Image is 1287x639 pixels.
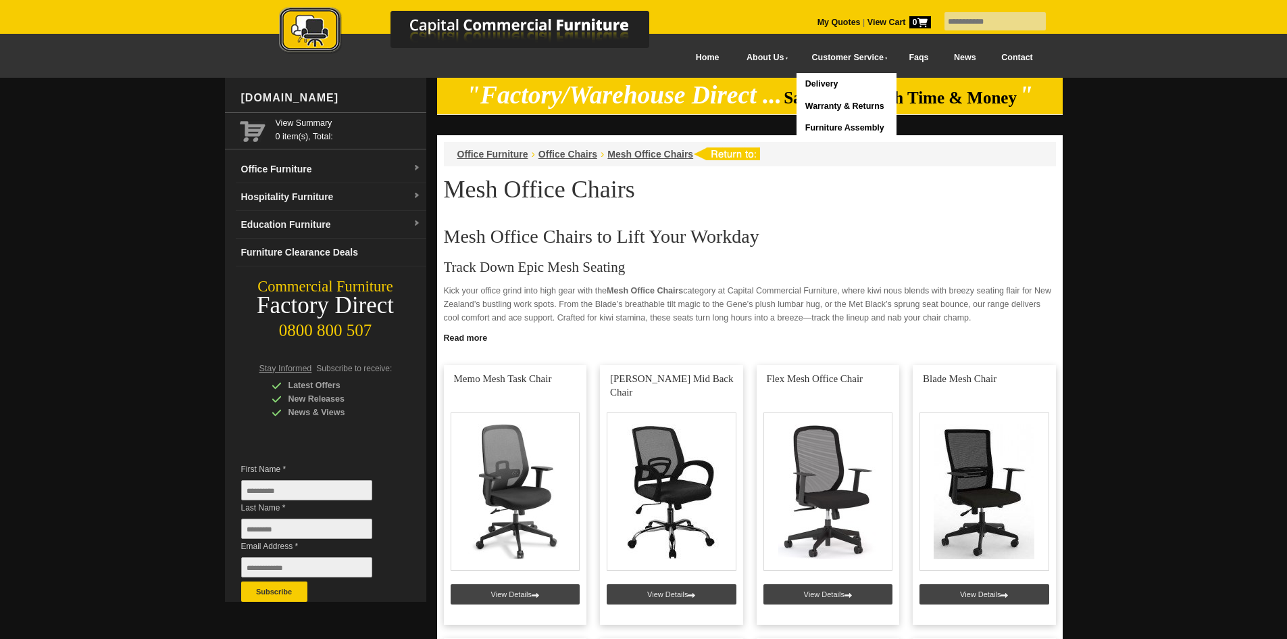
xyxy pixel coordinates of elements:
span: 0 [909,16,931,28]
span: First Name * [241,463,393,476]
div: Factory Direct [225,296,426,315]
div: Latest Offers [272,379,400,392]
strong: Mesh Office Chairs [607,286,683,295]
li: › [532,147,535,161]
input: First Name * [241,480,372,500]
div: [DOMAIN_NAME] [236,78,426,118]
img: dropdown [413,192,421,200]
a: Capital Commercial Furniture Logo [242,7,715,60]
span: Subscribe to receive: [316,364,392,373]
em: "Factory/Warehouse Direct ... [466,81,782,109]
div: New Releases [272,392,400,406]
a: Office Chairs [538,149,597,160]
span: Saving You Both Time & Money [784,89,1017,107]
div: News & Views [272,406,400,419]
a: Office Furniture [457,149,528,160]
li: › [601,147,604,161]
a: Customer Service [797,43,896,73]
a: My Quotes [817,18,861,27]
a: Office Furnituredropdown [236,156,426,183]
strong: View Cart [867,18,931,27]
a: Faqs [897,43,942,73]
a: Hospitality Furnituredropdown [236,183,426,211]
a: Furniture Assembly [797,117,896,139]
h3: Track Down Epic Mesh Seating [444,260,1056,274]
input: Last Name * [241,519,372,539]
img: Capital Commercial Furniture Logo [242,7,715,56]
img: dropdown [413,164,421,172]
div: Commercial Furniture [225,277,426,296]
a: Delivery [797,73,896,95]
a: Contact [988,43,1045,73]
a: About Us [732,43,797,73]
input: Email Address * [241,557,372,577]
img: dropdown [413,220,421,228]
p: Kick your office grind into high gear with the category at Capital Commercial Furniture, where ki... [444,284,1056,325]
em: " [1019,81,1033,109]
span: Email Address * [241,540,393,553]
span: 0 item(s), Total: [276,116,421,141]
img: return to [693,147,760,160]
button: Subscribe [241,582,307,602]
a: Furniture Clearance Deals [236,239,426,266]
span: Last Name * [241,501,393,515]
a: News [941,43,988,73]
a: Click to read more [437,328,1063,345]
a: View Summary [276,116,421,130]
h2: Mesh Office Chairs to Lift Your Workday [444,227,1056,247]
a: View Cart0 [865,18,930,27]
a: Warranty & Returns [797,95,896,118]
span: Stay Informed [259,364,312,373]
div: 0800 800 507 [225,314,426,340]
h1: Mesh Office Chairs [444,176,1056,202]
a: Mesh Office Chairs [607,149,693,160]
a: Education Furnituredropdown [236,211,426,239]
